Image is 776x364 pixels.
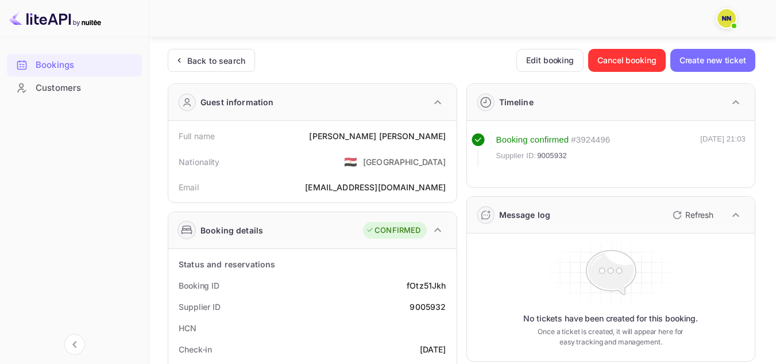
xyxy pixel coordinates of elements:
[179,279,219,292] div: Booking ID
[7,77,142,98] a: Customers
[523,313,698,324] p: No tickets have been created for this booking.
[179,130,215,142] div: Full name
[200,224,263,236] div: Booking details
[366,225,420,236] div: CONFIRMED
[187,55,245,67] div: Back to search
[179,301,221,313] div: Supplier ID
[200,96,274,108] div: Guest information
[534,327,688,347] p: Once a ticket is created, it will appear here for easy tracking and management.
[516,49,584,72] button: Edit booking
[7,77,142,99] div: Customers
[496,150,536,162] span: Supplier ID:
[344,151,357,172] span: United States
[496,133,569,147] div: Booking confirmed
[179,322,196,334] div: HCN
[7,54,142,76] div: Bookings
[309,130,446,142] div: [PERSON_NAME] [PERSON_NAME]
[9,9,101,28] img: LiteAPI logo
[7,54,142,75] a: Bookings
[363,156,446,168] div: [GEOGRAPHIC_DATA]
[499,96,534,108] div: Timeline
[410,301,446,313] div: 9005932
[36,82,136,95] div: Customers
[179,258,275,270] div: Status and reservations
[717,9,736,28] img: N/A N/A
[179,343,212,355] div: Check-in
[537,150,567,162] span: 9005932
[670,49,755,72] button: Create new ticket
[36,59,136,72] div: Bookings
[499,209,551,221] div: Message log
[571,133,610,147] div: # 3924496
[305,181,446,193] div: [EMAIL_ADDRESS][DOMAIN_NAME]
[64,334,85,355] button: Collapse navigation
[685,209,713,221] p: Refresh
[420,343,446,355] div: [DATE]
[179,156,220,168] div: Nationality
[588,49,666,72] button: Cancel booking
[666,206,718,224] button: Refresh
[407,279,446,292] div: fOtz51Jkh
[700,133,746,167] div: [DATE] 21:03
[179,181,199,193] div: Email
